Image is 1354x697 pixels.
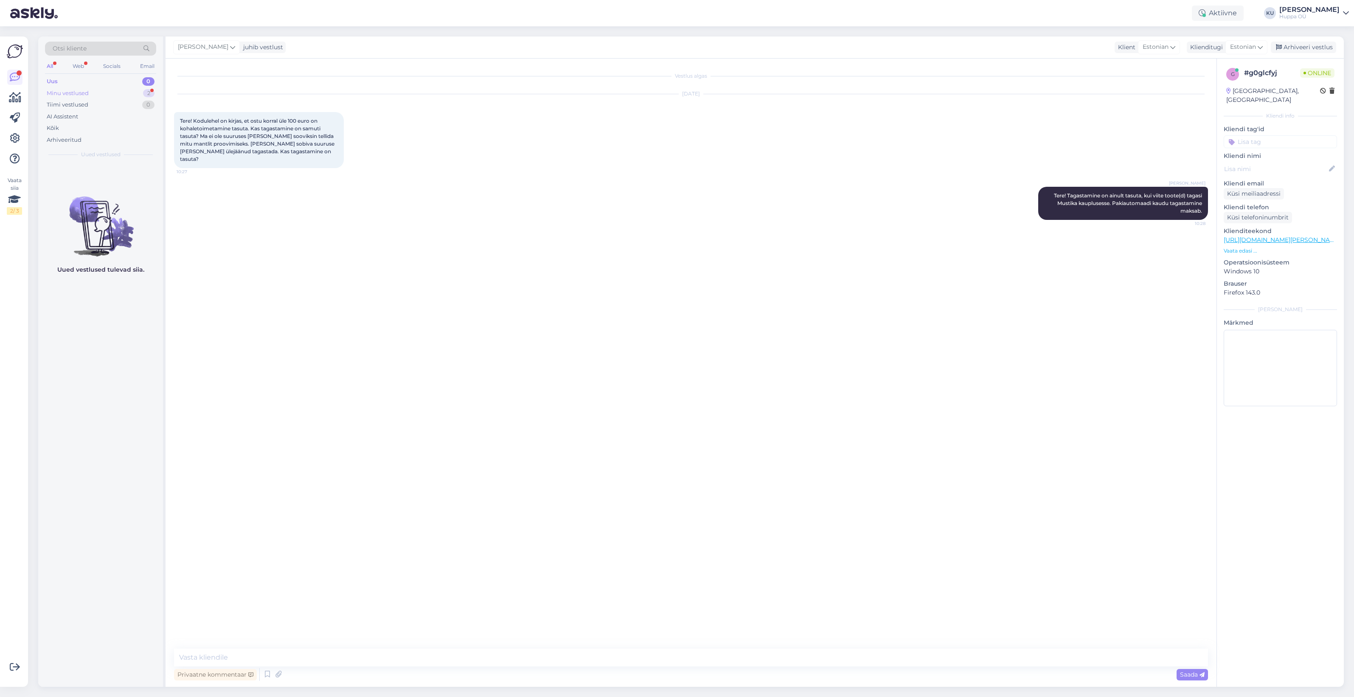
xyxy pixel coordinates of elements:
span: [PERSON_NAME] [178,42,228,52]
p: Kliendi telefon [1224,203,1337,212]
div: Privaatne kommentaar [174,669,257,680]
div: Email [138,61,156,72]
p: Märkmed [1224,318,1337,327]
a: [PERSON_NAME]Huppa OÜ [1279,6,1349,20]
div: AI Assistent [47,112,78,121]
div: Kõik [47,124,59,132]
div: Klienditugi [1187,43,1223,52]
div: Küsi meiliaadressi [1224,188,1284,200]
div: Huppa OÜ [1279,13,1340,20]
p: Kliendi nimi [1224,152,1337,160]
p: Operatsioonisüsteem [1224,258,1337,267]
div: Tiimi vestlused [47,101,88,109]
div: Vestlus algas [174,72,1208,80]
span: Tere! Kodulehel on kirjas, et ostu korral üle 100 euro on kohaletoimetamine tasuta. Kas tagastami... [180,118,336,162]
div: Arhiveeritud [47,136,81,144]
span: Saada [1180,671,1205,678]
p: Brauser [1224,279,1337,288]
div: juhib vestlust [240,43,283,52]
p: Firefox 143.0 [1224,288,1337,297]
span: Otsi kliente [53,44,87,53]
img: No chats [38,181,163,258]
div: Arhiveeri vestlus [1271,42,1336,53]
div: [PERSON_NAME] [1279,6,1340,13]
div: Uus [47,77,58,86]
div: Klient [1115,43,1135,52]
span: 10:27 [177,169,208,175]
p: Kliendi email [1224,179,1337,188]
div: 2 [143,89,155,98]
div: Kliendi info [1224,112,1337,120]
span: [PERSON_NAME] [1169,180,1205,186]
div: 2 / 3 [7,207,22,215]
input: Lisa tag [1224,135,1337,148]
span: Estonian [1230,42,1256,52]
div: KU [1264,7,1276,19]
p: Kliendi tag'id [1224,125,1337,134]
p: Uued vestlused tulevad siia. [57,265,144,274]
div: Web [71,61,86,72]
div: Vaata siia [7,177,22,215]
div: Aktiivne [1192,6,1244,21]
div: [PERSON_NAME] [1224,306,1337,313]
div: Socials [101,61,122,72]
span: g [1231,71,1235,77]
p: Windows 10 [1224,267,1337,276]
input: Lisa nimi [1224,164,1327,174]
div: Küsi telefoninumbrit [1224,212,1292,223]
span: 10:28 [1174,220,1205,227]
a: [URL][DOMAIN_NAME][PERSON_NAME] [1224,236,1341,244]
span: Tere! Tagastamine on ainult tasuta, kui viite toote(d) tagasi Mustika kauplusesse. Pakiautomaadi ... [1054,192,1203,214]
span: Uued vestlused [81,151,121,158]
div: All [45,61,55,72]
div: 0 [142,101,155,109]
div: 0 [142,77,155,86]
div: # g0glcfyj [1244,68,1300,78]
span: Online [1300,68,1334,78]
div: Minu vestlused [47,89,89,98]
div: [GEOGRAPHIC_DATA], [GEOGRAPHIC_DATA] [1226,87,1320,104]
div: [DATE] [174,90,1208,98]
p: Klienditeekond [1224,227,1337,236]
p: Vaata edasi ... [1224,247,1337,255]
span: Estonian [1143,42,1169,52]
img: Askly Logo [7,43,23,59]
